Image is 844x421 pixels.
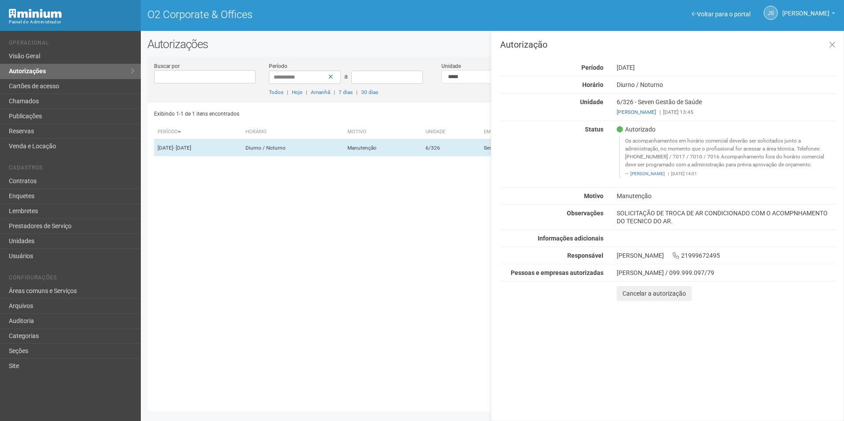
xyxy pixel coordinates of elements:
span: Jeferson Souza [782,1,829,17]
footer: [DATE] 14:01 [625,171,832,177]
div: Manutenção [610,192,844,200]
strong: Responsável [567,252,603,259]
strong: Motivo [584,192,603,199]
td: Diurno / Noturno [242,139,344,157]
div: [DATE] [610,64,844,71]
span: - [DATE] [173,145,191,151]
a: Amanhã [311,89,330,95]
strong: Pessoas e empresas autorizadas [511,269,603,276]
strong: Horário [582,81,603,88]
a: Todos [269,89,283,95]
span: | [287,89,288,95]
span: | [668,171,669,176]
strong: Período [581,64,603,71]
div: Diurno / Noturno [610,81,844,89]
li: Configurações [9,274,134,284]
th: Período [154,125,242,139]
h1: O2 Corporate & Offices [147,9,486,20]
div: SOLICITAÇÃO DE TROCA DE AR CONDICIONADO COM O ACOMPNHAMENTO DO TECNICO DO AR. [610,209,844,225]
th: Unidade [422,125,480,139]
a: Hoje [292,89,302,95]
label: Período [269,62,287,70]
a: [PERSON_NAME] [782,11,835,18]
span: | [334,89,335,95]
h3: Autorização [500,40,837,49]
span: a [344,73,348,80]
td: [DATE] [154,139,242,157]
span: | [356,89,358,95]
div: Exibindo 1-1 de 1 itens encontrados [154,107,490,120]
a: Voltar para o portal [692,11,750,18]
label: Buscar por [154,62,180,70]
div: [DATE] 13:45 [617,108,837,116]
a: 7 dias [339,89,353,95]
th: Horário [242,125,344,139]
a: 30 dias [361,89,378,95]
label: Unidade [441,62,461,70]
strong: Observações [567,210,603,217]
img: Minium [9,9,62,18]
td: Manutenção [344,139,422,157]
li: Operacional [9,40,134,49]
span: Autorizado [617,125,656,133]
strong: Unidade [580,98,603,105]
strong: Informações adicionais [538,235,603,242]
a: JS [764,6,778,20]
div: [PERSON_NAME] 21999672495 [610,252,844,259]
span: | [306,89,307,95]
button: Cancelar a autorização [617,286,692,301]
h2: Autorizações [147,38,837,51]
li: Cadastros [9,165,134,174]
div: 6/326 - Seven Gestão de Saúde [610,98,844,116]
strong: Status [585,126,603,133]
th: Empresa [480,125,614,139]
blockquote: Os acompanhamentos em horário comercial deverão ser solicitados junto a administração, no momento... [619,135,837,178]
td: 6/326 [422,139,480,157]
span: | [659,109,661,115]
div: Painel do Administrador [9,18,134,26]
a: [PERSON_NAME] [630,171,665,176]
a: [PERSON_NAME] [617,109,656,115]
td: Seven Gestão de Saúde [480,139,614,157]
div: [PERSON_NAME] / 099.999.097/79 [617,269,837,277]
th: Motivo [344,125,422,139]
